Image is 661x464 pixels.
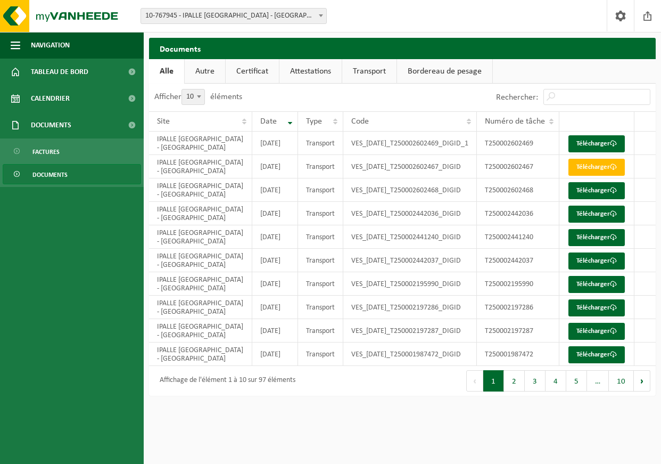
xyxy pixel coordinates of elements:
[181,89,205,105] span: 10
[149,202,252,225] td: IPALLE [GEOGRAPHIC_DATA] - [GEOGRAPHIC_DATA]
[226,59,279,84] a: Certificat
[298,178,344,202] td: Transport
[568,182,625,199] a: Télécharger
[568,229,625,246] a: Télécharger
[568,323,625,340] a: Télécharger
[149,225,252,249] td: IPALLE [GEOGRAPHIC_DATA] - [GEOGRAPHIC_DATA]
[343,132,477,155] td: VES_[DATE]_T250002602469_DIGID_1
[149,249,252,272] td: IPALLE [GEOGRAPHIC_DATA] - [GEOGRAPHIC_DATA]
[252,155,298,178] td: [DATE]
[298,343,344,366] td: Transport
[279,59,342,84] a: Attestations
[477,202,559,225] td: T250002442036
[343,319,477,343] td: VES_[DATE]_T250002197287_DIGID
[634,370,650,392] button: Next
[609,370,634,392] button: 10
[568,206,625,223] a: Télécharger
[31,112,71,139] span: Documents
[141,9,326,23] span: 10-767945 - IPALLE FRASNES - FRASNES-LEZ-BUISSENAL
[496,93,538,102] label: Rechercher:
[477,319,559,343] td: T250002197287
[252,249,298,272] td: [DATE]
[298,202,344,225] td: Transport
[3,164,141,184] a: Documents
[477,343,559,366] td: T250001987472
[568,159,625,176] a: Télécharger
[252,296,298,319] td: [DATE]
[477,225,559,249] td: T250002441240
[477,272,559,296] td: T250002195990
[298,155,344,178] td: Transport
[298,225,344,249] td: Transport
[182,89,204,104] span: 10
[483,370,504,392] button: 1
[343,155,477,178] td: VES_[DATE]_T250002602467_DIGID
[149,59,184,84] a: Alle
[298,249,344,272] td: Transport
[546,370,566,392] button: 4
[298,132,344,155] td: Transport
[252,343,298,366] td: [DATE]
[343,178,477,202] td: VES_[DATE]_T250002602468_DIGID
[343,249,477,272] td: VES_[DATE]_T250002442037_DIGID
[343,272,477,296] td: VES_[DATE]_T250002195990_DIGID
[343,225,477,249] td: VES_[DATE]_T250002441240_DIGID
[298,296,344,319] td: Transport
[568,135,625,152] a: Télécharger
[185,59,225,84] a: Autre
[485,117,545,126] span: Numéro de tâche
[149,319,252,343] td: IPALLE [GEOGRAPHIC_DATA] - [GEOGRAPHIC_DATA]
[3,141,141,161] a: Factures
[149,155,252,178] td: IPALLE [GEOGRAPHIC_DATA] - [GEOGRAPHIC_DATA]
[587,370,609,392] span: …
[477,132,559,155] td: T250002602469
[31,59,88,85] span: Tableau de bord
[157,117,170,126] span: Site
[525,370,546,392] button: 3
[32,142,60,162] span: Factures
[149,132,252,155] td: IPALLE [GEOGRAPHIC_DATA] - [GEOGRAPHIC_DATA]
[149,272,252,296] td: IPALLE [GEOGRAPHIC_DATA] - [GEOGRAPHIC_DATA]
[252,319,298,343] td: [DATE]
[343,202,477,225] td: VES_[DATE]_T250002442036_DIGID
[504,370,525,392] button: 2
[149,178,252,202] td: IPALLE [GEOGRAPHIC_DATA] - [GEOGRAPHIC_DATA]
[568,299,625,316] a: Télécharger
[32,165,68,185] span: Documents
[149,343,252,366] td: IPALLE [GEOGRAPHIC_DATA] - [GEOGRAPHIC_DATA]
[568,253,625,270] a: Télécharger
[306,117,322,126] span: Type
[477,178,559,202] td: T250002602468
[252,272,298,296] td: [DATE]
[397,59,492,84] a: Bordereau de pesage
[252,178,298,202] td: [DATE]
[31,85,70,112] span: Calendrier
[298,272,344,296] td: Transport
[343,296,477,319] td: VES_[DATE]_T250002197286_DIGID
[252,202,298,225] td: [DATE]
[31,32,70,59] span: Navigation
[342,59,396,84] a: Transport
[566,370,587,392] button: 5
[298,319,344,343] td: Transport
[477,296,559,319] td: T250002197286
[343,343,477,366] td: VES_[DATE]_T250001987472_DIGID
[154,371,295,390] div: Affichage de l'élément 1 à 10 sur 97 éléments
[154,93,242,101] label: Afficher éléments
[477,155,559,178] td: T250002602467
[141,8,327,24] span: 10-767945 - IPALLE FRASNES - FRASNES-LEZ-BUISSENAL
[149,38,656,59] h2: Documents
[568,276,625,293] a: Télécharger
[252,132,298,155] td: [DATE]
[568,346,625,363] a: Télécharger
[252,225,298,249] td: [DATE]
[351,117,369,126] span: Code
[149,296,252,319] td: IPALLE [GEOGRAPHIC_DATA] - [GEOGRAPHIC_DATA]
[477,249,559,272] td: T250002442037
[260,117,277,126] span: Date
[466,370,483,392] button: Previous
